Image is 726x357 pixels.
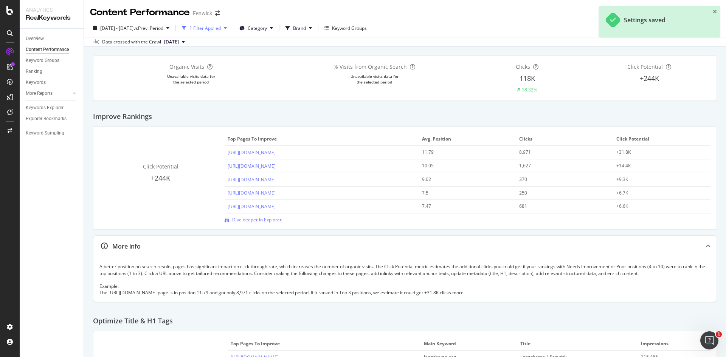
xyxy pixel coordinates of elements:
[519,136,608,142] span: Clicks
[143,163,178,170] span: Click Potential
[90,6,190,19] div: Content Performance
[161,37,188,46] button: [DATE]
[26,104,64,112] div: Keywords Explorer
[349,74,400,85] div: Unavailable visits data for the selected period
[293,25,306,31] span: Brand
[616,176,698,183] div: +9.3K
[231,340,416,347] span: Top pages to improve
[516,63,530,70] span: Clicks
[179,22,230,34] button: 1 Filter Applied
[700,331,718,349] iframe: Intercom live chat
[102,39,161,45] div: Data crossed with the Crawl
[616,149,698,156] div: +31.8K
[228,149,276,156] a: [URL][DOMAIN_NAME]
[26,129,64,137] div: Keyword Sampling
[93,113,152,121] h2: Improve Rankings
[616,162,698,169] div: +14.4K
[424,340,512,347] span: Main Keyword
[334,63,415,71] div: % Visits from Organic Search
[26,35,44,43] div: Overview
[26,68,78,76] a: Ranking
[519,190,601,196] div: 250
[627,63,663,70] span: Click Potential
[26,46,78,54] a: Content Performance
[26,79,46,87] div: Keywords
[26,35,78,43] a: Overview
[26,90,53,97] div: More Reports
[520,74,535,83] span: 118K
[624,17,665,24] div: Settings saved
[282,22,315,34] button: Brand
[26,57,59,65] div: Keyword Groups
[519,149,601,156] div: 8,971
[228,136,414,142] span: Top pages to improve
[422,176,504,183] div: 9.02
[321,22,370,34] button: Keyword Groups
[26,115,78,123] a: Explorer Bookmarks
[26,90,71,97] a: More Reports
[519,176,601,183] div: 370
[100,25,133,31] span: [DATE] - [DATE]
[422,149,504,156] div: 11.79
[616,136,706,142] span: Click Potential
[520,340,633,347] span: title
[616,190,698,196] div: +6.7K
[26,104,78,112] a: Keywords Explorer
[248,25,267,31] span: Category
[164,39,179,45] span: 2025 Aug. 31st
[99,263,710,296] div: A better position on search results pages has significant impact on click-through rate, which inc...
[228,190,276,196] a: [URL][DOMAIN_NAME]
[519,203,601,210] div: 681
[228,176,276,183] a: [URL][DOMAIN_NAME]
[332,25,367,31] div: Keyword Groups
[641,340,706,347] span: Impressions
[193,9,212,17] div: Fenwick
[112,242,141,251] div: More info
[26,115,67,123] div: Explorer Bookmarks
[133,25,163,31] span: vs Prev. Period
[26,14,78,22] div: RealKeywords
[26,79,78,87] a: Keywords
[215,11,220,16] div: arrow-right-arrow-left
[236,22,276,34] button: Category
[716,331,722,337] span: 1
[522,87,537,93] div: 18.32%
[422,162,504,169] div: 10.05
[169,63,213,71] div: Organic Visits
[26,68,42,76] div: Ranking
[26,6,78,14] div: Analytics
[422,190,504,196] div: 7.5
[713,9,717,14] div: close toast
[90,22,172,34] button: [DATE] - [DATE]vsPrev. Period
[26,129,78,137] a: Keyword Sampling
[422,203,504,210] div: 7.47
[616,203,698,210] div: +6.6K
[519,162,601,169] div: 1,627
[26,57,78,65] a: Keyword Groups
[228,203,276,210] a: [URL][DOMAIN_NAME]
[232,216,282,223] span: Dive deeper in Explorer
[422,136,511,142] span: Avg. Position
[225,216,282,223] a: Dive deeper in Explorer
[640,74,659,83] span: +244K
[165,74,217,85] div: Unavailable visits data for the selected period
[151,173,170,182] span: +244K
[93,317,173,325] h2: Optimize Title & H1 Tags
[189,25,221,31] div: 1 Filter Applied
[26,46,69,54] div: Content Performance
[228,163,276,169] a: [URL][DOMAIN_NAME]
